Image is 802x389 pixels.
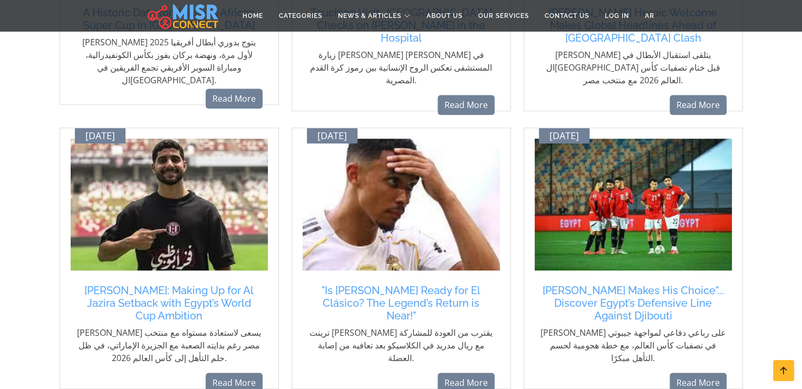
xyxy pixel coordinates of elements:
[71,139,268,270] img: إبراهيم عادل بقميص منتخب مصر خلال إحدى مباريات تصفيات كأس العالم 2026.
[330,6,419,26] a: News & Articles
[235,6,271,26] a: Home
[338,11,401,21] span: News & Articles
[540,326,727,364] p: [PERSON_NAME] على رباعي دفاعي لمواجهة جيبوتي في تصفيات كأس العالم، مع خطة هجومية لحسم التأهل مبكرًا.
[76,326,263,364] p: [PERSON_NAME] يسعى لاستعادة مستواه مع منتخب مصر رغم بدايته الصعبة مع الجزيرة الإماراتي، في ظل حلم...
[470,6,537,26] a: Our Services
[76,36,263,86] p: [PERSON_NAME] يتوج بدوري أبطال أفريقيا 2025 لأول مرة، ونهضة بركان يفوز بكأس الكونفيدرالية، ومبارا...
[537,6,597,26] a: Contact Us
[597,6,637,26] a: Log in
[85,130,115,142] span: [DATE]
[148,3,218,29] img: main.misr_connect
[670,95,727,115] a: Read More
[308,48,495,86] p: زيارة [PERSON_NAME] [PERSON_NAME] في المستشفى تعكس الروح الإنسانية بين رموز كرة القدم المصرية.
[419,6,470,26] a: About Us
[303,139,500,270] img: ترينت أرنولد خلال تدريبات ريال مدريد استعدادًا للكلاسيكو.
[540,48,727,86] p: [PERSON_NAME] يتلقى استقبال الأبطال في ال[GEOGRAPHIC_DATA] قبل ختام تصفيات كأس العالم 2026 مع منت...
[549,130,579,142] span: [DATE]
[271,6,330,26] a: Categories
[540,284,727,322] a: [PERSON_NAME] Makes His Choice"... Discover Egypt’s Defensive Line Against Djibouti
[535,139,732,270] img: حسام حسن خلال تدريب منتخب مصر استعدادًا لمباراة جيبوتي.
[206,89,263,109] a: Read More
[637,6,662,26] a: AR
[308,326,495,364] p: ترينت [PERSON_NAME] يقترب من العودة للمشاركة مع ريال مدريد في الكلاسيكو بعد تعافيه من إصابة العضلة.
[76,284,263,322] a: [PERSON_NAME]: Making Up for Al Jazira Setback with Egypt’s World Cup Ambition
[308,284,495,322] a: "Is [PERSON_NAME] Ready for El Clásico? The Legend’s Return is Near!"
[438,95,495,115] a: Read More
[317,130,347,142] span: [DATE]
